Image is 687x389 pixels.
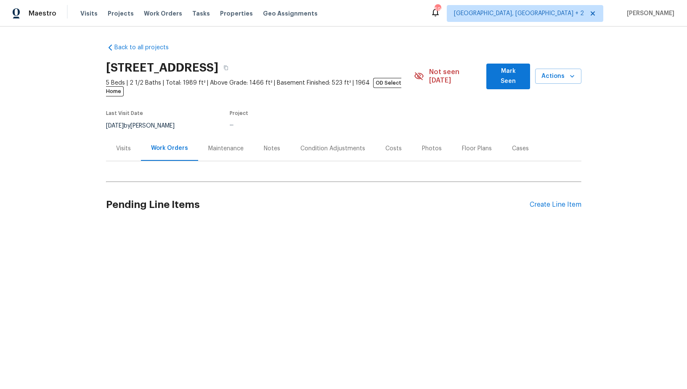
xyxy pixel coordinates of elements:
[263,9,318,18] span: Geo Assignments
[220,9,253,18] span: Properties
[493,66,523,87] span: Mark Seen
[29,9,56,18] span: Maestro
[429,68,481,85] span: Not seen [DATE]
[385,144,402,153] div: Costs
[144,9,182,18] span: Work Orders
[106,111,143,116] span: Last Visit Date
[623,9,674,18] span: [PERSON_NAME]
[106,121,185,131] div: by [PERSON_NAME]
[512,144,529,153] div: Cases
[454,9,584,18] span: [GEOGRAPHIC_DATA], [GEOGRAPHIC_DATA] + 2
[106,43,187,52] a: Back to all projects
[106,64,218,72] h2: [STREET_ADDRESS]
[462,144,492,153] div: Floor Plans
[151,144,188,152] div: Work Orders
[80,9,98,18] span: Visits
[422,144,442,153] div: Photos
[192,11,210,16] span: Tasks
[230,121,391,127] div: ...
[530,201,581,209] div: Create Line Item
[486,64,530,89] button: Mark Seen
[300,144,365,153] div: Condition Adjustments
[264,144,280,153] div: Notes
[106,79,414,96] span: 5 Beds | 2 1/2 Baths | Total: 1989 ft² | Above Grade: 1466 ft² | Basement Finished: 523 ft² | 1964
[106,185,530,224] h2: Pending Line Items
[108,9,134,18] span: Projects
[435,5,440,13] div: 59
[116,144,131,153] div: Visits
[106,123,124,129] span: [DATE]
[218,60,233,75] button: Copy Address
[208,144,244,153] div: Maintenance
[230,111,248,116] span: Project
[542,71,574,82] span: Actions
[535,69,581,84] button: Actions
[106,78,401,96] span: OD Select Home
